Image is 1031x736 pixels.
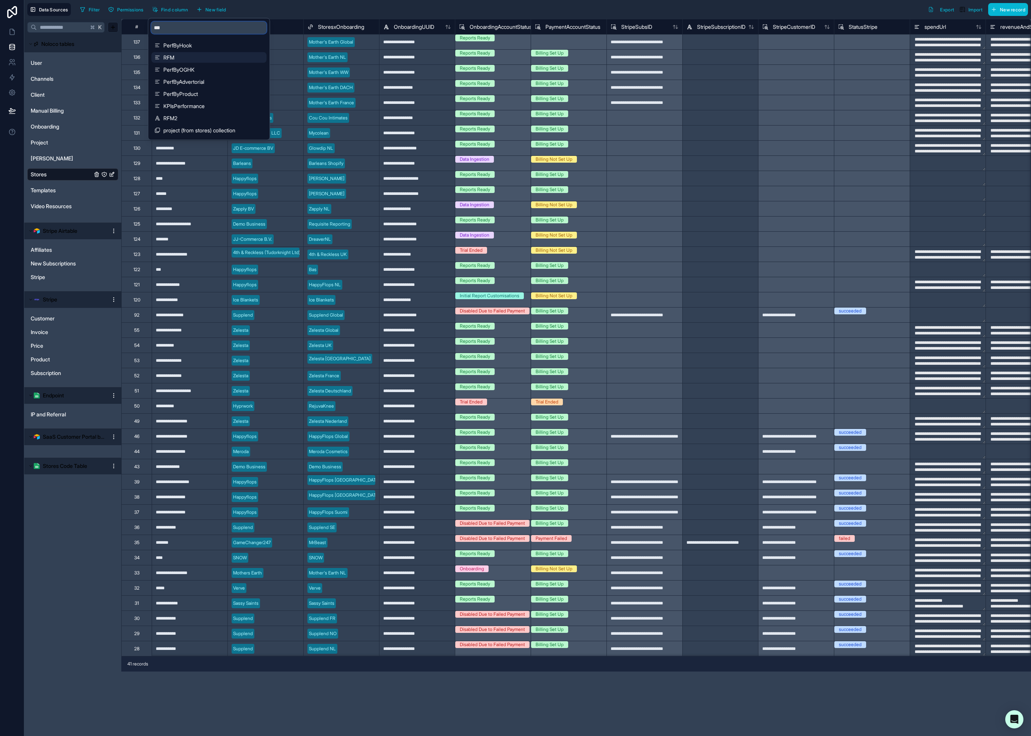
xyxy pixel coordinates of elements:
div: Demo Business [309,463,341,470]
div: SNOW [309,554,323,561]
div: Glowdip NL [309,145,333,152]
span: K [97,25,103,30]
div: Supplend [233,312,253,319]
button: Airtable LogoStripe Airtable [27,226,108,236]
div: Zelesta [233,418,248,425]
a: Client [31,91,92,99]
span: Manual Billing [31,107,64,115]
div: Client [27,89,118,101]
div: Hyprwork [233,403,253,410]
span: New field [205,7,226,13]
span: RFM2 [163,115,255,122]
div: Verve [309,585,321,592]
div: Price [27,340,118,352]
span: 41 records [127,661,148,667]
div: 44 [134,449,139,455]
span: Endpoint [43,392,64,399]
div: 127 [133,191,140,197]
div: 121 [134,282,139,288]
a: Manual Billing [31,107,92,115]
div: Ice Blankets [309,297,334,303]
div: Supplend [233,630,253,637]
div: Zelesta [233,327,248,334]
span: PerfByHook [163,42,255,49]
span: Data Sources [39,7,68,13]
span: StripeSubscriptionID [697,23,746,31]
img: Airtable Logo [34,228,40,234]
a: [PERSON_NAME] [31,155,92,162]
button: Stripe [27,294,108,305]
a: New Subscriptions [31,260,100,267]
div: 4th & Reckless UK [309,251,347,258]
button: Noloco tables [27,39,114,49]
div: Demo Business [233,463,265,470]
div: Sassy Saints [309,600,334,607]
div: IP and Referral [27,408,118,421]
div: 120 [133,297,140,303]
div: GameChanger247 [233,539,271,546]
span: User [31,59,42,67]
div: 50 [134,403,139,409]
div: [PERSON_NAME] [309,175,345,182]
span: StripeSubsID [621,23,652,31]
div: 132 [133,115,140,121]
div: 39 [134,479,139,485]
div: Happyflops [233,175,257,182]
span: Product [31,356,50,363]
a: Invoice [31,328,100,336]
div: 38 [134,494,139,500]
div: Product [27,353,118,366]
span: Affiliates [31,246,52,254]
div: 128 [133,176,140,182]
div: 49 [134,418,139,424]
span: Templates [31,187,56,194]
div: Zelesta Deutschland [309,388,351,394]
div: 43 [134,464,139,470]
div: Mycolean [309,130,329,137]
div: Cou Cou Intimates [309,115,348,121]
div: 37 [134,509,139,515]
div: Bas [309,266,317,273]
span: PerfByOGHK [163,66,255,74]
div: Zelesta UK [309,342,332,349]
div: Invoice [27,326,118,338]
span: StoresxOnboarding [318,23,364,31]
div: Supplend NO [309,630,337,637]
div: JJ-Commerce B.V. [233,236,272,243]
div: RejuvaKnee [309,403,334,410]
span: Customer [31,315,55,322]
img: svg+xml,%3c [34,297,40,303]
div: 136 [133,54,140,60]
div: DreaverNL [309,236,331,243]
img: Airtable Logo [34,434,40,440]
div: Onboarding [27,121,118,133]
span: New Subscriptions [31,260,76,267]
div: Mother's Earth NL [309,570,346,576]
a: Permissions [105,4,149,15]
div: New Subscriptions [27,257,118,270]
img: Google Sheets logo [34,463,40,469]
div: Zelesta [GEOGRAPHIC_DATA] [309,355,371,362]
div: 52 [134,373,139,379]
div: Video Resources [27,200,118,212]
span: Subscription [31,369,61,377]
div: Mothers Earth [233,570,262,576]
span: project (from stores) collection [163,127,255,134]
button: Import [957,3,985,16]
a: New record [985,3,1028,16]
button: Filter [77,4,103,15]
span: spendUrl [924,23,946,31]
div: Stores [27,168,118,180]
div: Happyflops [233,494,257,501]
div: 124 [133,236,140,242]
div: 126 [133,206,140,212]
div: Verve [233,585,245,592]
span: RFM [163,54,255,61]
span: Project [31,139,48,146]
div: Happyflops [233,266,257,273]
div: 28 [134,646,139,652]
div: 29 [134,631,139,637]
a: Stores [31,171,92,178]
a: IP and Referral [31,411,100,418]
a: Product [31,356,100,363]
